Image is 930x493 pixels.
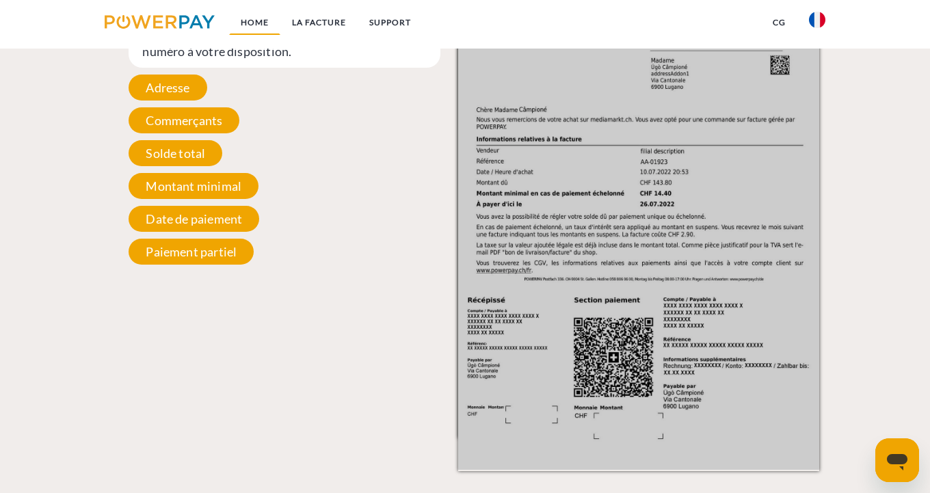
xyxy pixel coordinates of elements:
span: Paiement partiel [129,239,254,265]
span: Montant minimal [129,173,258,199]
span: Commerçants [129,107,239,133]
iframe: Bouton de lancement de la fenêtre de messagerie [875,438,919,482]
img: logo-powerpay.svg [105,15,215,29]
span: Date de paiement [129,206,259,232]
a: CG [761,10,797,35]
span: Adresse [129,75,207,101]
a: Support [358,10,423,35]
a: Home [229,10,280,35]
span: Solde total [129,140,222,166]
a: LA FACTURE [280,10,358,35]
img: fr [809,12,825,28]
